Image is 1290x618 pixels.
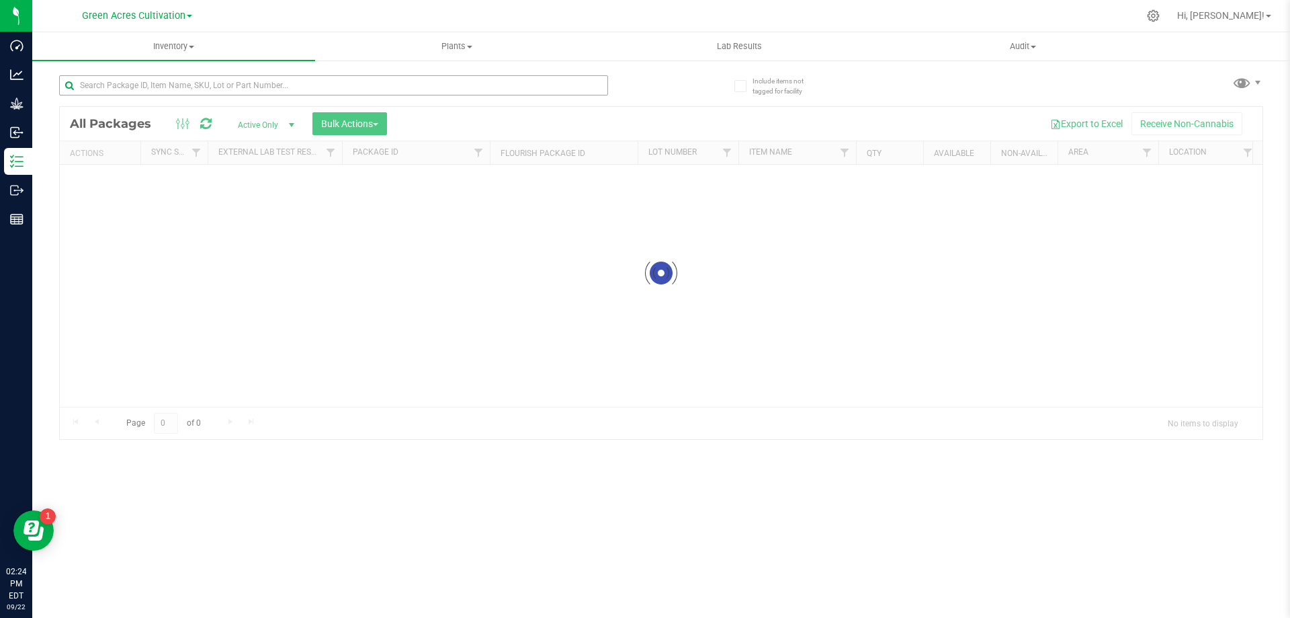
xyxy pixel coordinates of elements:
[10,39,24,52] inline-svg: Dashboard
[1145,9,1162,22] div: Manage settings
[752,76,820,96] span: Include items not tagged for facility
[82,10,185,22] span: Green Acres Cultivation
[40,508,56,525] iframe: Resource center unread badge
[6,602,26,612] p: 09/22
[699,40,780,52] span: Lab Results
[6,566,26,602] p: 02:24 PM EDT
[32,40,315,52] span: Inventory
[882,40,1164,52] span: Audit
[13,510,54,551] iframe: Resource center
[881,32,1164,61] a: Audit
[10,213,24,226] inline-svg: Reports
[598,32,881,61] a: Lab Results
[59,75,608,95] input: Search Package ID, Item Name, SKU, Lot or Part Number...
[10,126,24,139] inline-svg: Inbound
[10,184,24,197] inline-svg: Outbound
[10,68,24,81] inline-svg: Analytics
[10,155,24,168] inline-svg: Inventory
[1177,10,1264,21] span: Hi, [PERSON_NAME]!
[32,32,315,61] a: Inventory
[316,40,597,52] span: Plants
[315,32,598,61] a: Plants
[10,97,24,110] inline-svg: Grow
